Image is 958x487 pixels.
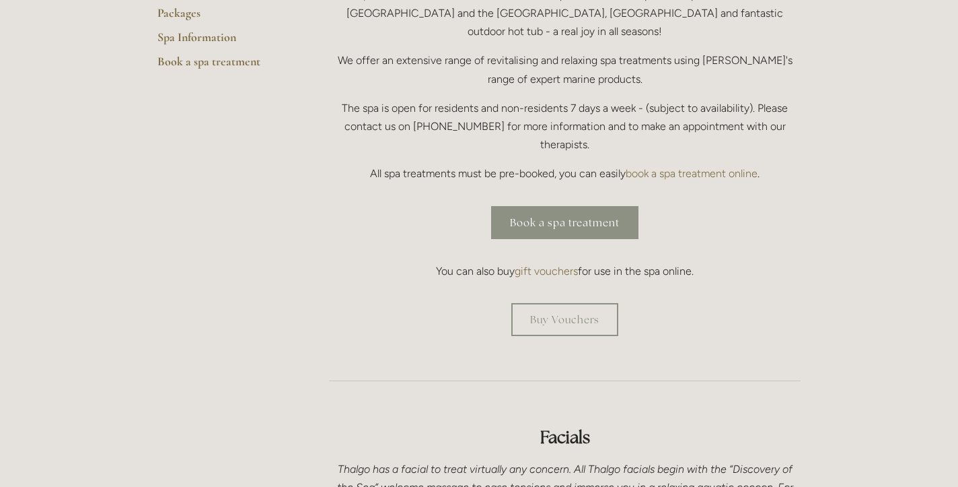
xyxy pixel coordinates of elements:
[157,5,286,30] a: Packages
[515,265,578,278] a: gift vouchers
[329,164,801,183] p: All spa treatments must be pre-booked, you can easily .
[329,99,801,154] p: The spa is open for residents and non-residents 7 days a week - (subject to availability). Please...
[626,167,758,180] a: book a spa treatment online
[157,54,286,78] a: Book a spa treatment
[511,303,618,336] a: Buy Vouchers
[157,30,286,54] a: Spa Information
[540,426,590,448] strong: Facials
[329,262,801,280] p: You can also buy for use in the spa online.
[329,51,801,88] p: We offer an extensive range of revitalising and relaxing spa treatments using [PERSON_NAME]'s ran...
[491,206,638,239] a: Book a spa treatment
